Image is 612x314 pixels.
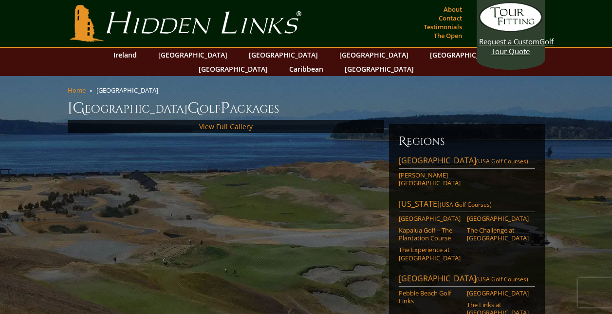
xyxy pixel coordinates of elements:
span: (USA Golf Courses) [476,275,528,283]
a: The Experience at [GEOGRAPHIC_DATA] [399,246,461,262]
a: Testimonials [421,20,464,34]
a: [PERSON_NAME][GEOGRAPHIC_DATA] [399,171,461,187]
a: [GEOGRAPHIC_DATA](USA Golf Courses) [399,155,535,169]
a: Pebble Beach Golf Links [399,289,461,305]
span: Request a Custom [479,37,539,46]
a: [GEOGRAPHIC_DATA](USA Golf Courses) [399,273,535,287]
a: Ireland [109,48,142,62]
a: [GEOGRAPHIC_DATA] [194,62,273,76]
a: About [441,2,464,16]
a: Caribbean [284,62,328,76]
h1: [GEOGRAPHIC_DATA] olf ackages [68,98,545,118]
span: P [221,98,230,118]
span: (USA Golf Courses) [476,157,528,165]
span: (USA Golf Courses) [440,200,492,209]
a: Kapalua Golf – The Plantation Course [399,226,461,242]
a: [GEOGRAPHIC_DATA] [340,62,419,76]
a: The Open [431,29,464,42]
a: [GEOGRAPHIC_DATA] [425,48,504,62]
li: [GEOGRAPHIC_DATA] [96,86,162,95]
span: G [187,98,200,118]
a: [GEOGRAPHIC_DATA] [399,215,461,222]
h6: Regions [399,134,535,149]
a: Contact [436,11,464,25]
a: [GEOGRAPHIC_DATA] [153,48,232,62]
a: The Challenge at [GEOGRAPHIC_DATA] [467,226,529,242]
a: View Full Gallery [199,122,253,131]
a: [GEOGRAPHIC_DATA] [467,289,529,297]
a: Home [68,86,86,95]
a: Request a CustomGolf Tour Quote [479,2,542,56]
a: [GEOGRAPHIC_DATA] [244,48,323,62]
a: [US_STATE](USA Golf Courses) [399,198,535,212]
a: [GEOGRAPHIC_DATA] [334,48,413,62]
a: [GEOGRAPHIC_DATA] [467,215,529,222]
